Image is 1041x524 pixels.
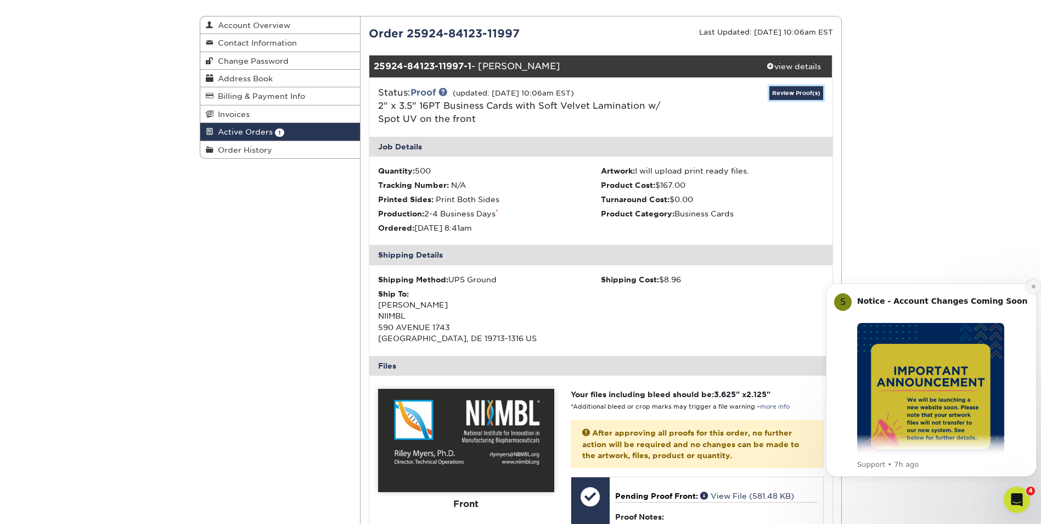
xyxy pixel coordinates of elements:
[601,209,674,218] strong: Product Category:
[601,181,655,189] strong: Product Cost:
[378,289,409,298] strong: Ship To:
[370,86,678,126] div: Status:
[378,492,554,516] div: Front
[410,87,436,98] a: Proof
[821,274,1041,483] iframe: Intercom notifications message
[378,166,415,175] strong: Quantity:
[213,57,289,65] span: Change Password
[200,105,361,123] a: Invoices
[582,428,799,460] strong: After approving all proofs for this order, no further action will be required and no changes can ...
[378,165,601,176] li: 500
[378,222,601,233] li: [DATE] 8:41am
[213,38,297,47] span: Contact Information
[700,492,794,500] a: View File (581.48 KB)
[200,34,361,52] a: Contact Information
[200,52,361,70] a: Change Password
[369,55,755,77] div: - [PERSON_NAME]
[361,25,601,42] div: Order 25924-84123-11997
[601,274,824,285] div: $8.96
[1026,487,1035,495] span: 4
[200,123,361,141] a: Active Orders 1
[571,390,770,399] strong: Your files including bleed should be: " x "
[378,275,448,284] strong: Shipping Method:
[369,137,832,157] div: Job Details
[213,110,250,119] span: Invoices
[601,180,824,191] li: $167.00
[601,195,669,204] strong: Turnaround Cost:
[615,512,664,521] strong: Proof Notes:
[213,74,273,83] span: Address Book
[369,245,832,265] div: Shipping Details
[213,146,272,154] span: Order History
[436,195,499,204] span: Print Both Sides
[755,61,832,72] div: view details
[601,208,824,219] li: Business Cards
[200,141,361,158] a: Order History
[453,89,574,97] small: (updated: [DATE] 10:06am EST)
[378,195,434,204] strong: Printed Sides:
[601,275,659,284] strong: Shipping Cost:
[451,181,466,189] span: N/A
[699,28,833,36] small: Last Updated: [DATE] 10:06am EST
[601,165,824,176] li: I will upload print ready files.
[213,92,305,101] span: Billing & Payment Info
[378,274,601,285] div: UPS Ground
[601,166,635,175] strong: Artwork:
[1004,487,1030,513] iframe: Intercom live chat
[755,55,832,77] a: view details
[571,403,790,410] small: *Additional bleed or crop marks may trigger a file warning –
[369,356,832,376] div: Files
[378,101,661,124] a: 2" x 3.5" 16PT Business Cards with Soft Velvet Lamination w/ Spot UV on the front
[601,194,824,205] li: $0.00
[200,87,361,105] a: Billing & Payment Info
[714,390,736,399] span: 3.625
[378,224,414,232] strong: Ordered:
[378,288,601,344] div: [PERSON_NAME] NIIMBL 590 AVENUE 1743 [GEOGRAPHIC_DATA], DE 19713-1316 US
[760,403,790,410] a: more info
[378,209,424,218] strong: Production:
[200,70,361,87] a: Address Book
[378,181,449,189] strong: Tracking Number:
[200,16,361,34] a: Account Overview
[615,492,698,500] span: Pending Proof Front:
[213,127,273,136] span: Active Orders
[769,86,823,100] a: Review Proof(s)
[746,390,767,399] span: 2.125
[275,129,284,137] span: 1
[374,61,471,71] strong: 25924-84123-11997-1
[213,21,290,30] span: Account Overview
[378,208,601,219] li: 2-4 Business Days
